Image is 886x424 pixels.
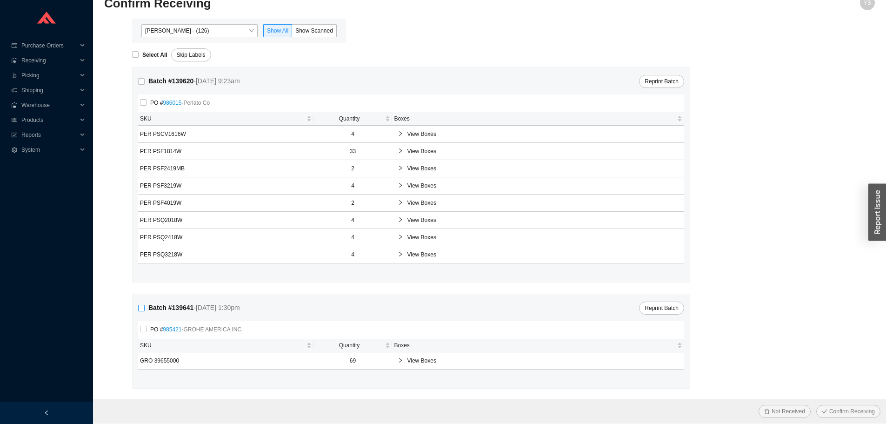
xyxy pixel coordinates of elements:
[140,114,305,123] span: SKU
[315,114,384,123] span: Quantity
[392,339,684,352] th: Boxes sortable
[21,68,77,83] span: Picking
[313,212,393,229] td: 4
[394,126,682,142] div: View Boxes
[11,132,18,138] span: fund
[44,410,49,416] span: left
[21,83,77,98] span: Shipping
[21,113,77,128] span: Products
[21,53,77,68] span: Receiving
[394,341,675,350] span: Boxes
[295,27,333,34] span: Show Scanned
[394,229,682,246] div: View Boxes
[11,117,18,123] span: read
[171,48,211,61] button: Skip Labels
[313,177,393,195] td: 4
[21,98,77,113] span: Warehouse
[138,143,313,160] td: PER PSF1814W
[407,250,679,259] span: View Boxes
[147,325,246,334] span: PO # -
[407,164,679,173] span: View Boxes
[138,229,313,246] td: PER PSQ2418W
[394,143,682,160] div: View Boxes
[138,212,313,229] td: PER PSQ2018W
[267,27,288,34] span: Show All
[398,234,403,240] span: right
[315,341,384,350] span: Quantity
[313,339,393,352] th: Quantity sortable
[313,195,393,212] td: 2
[407,198,679,208] span: View Boxes
[645,303,679,313] span: Reprint Batch
[398,217,403,222] span: right
[394,160,682,177] div: View Boxes
[398,182,403,188] span: right
[816,405,880,418] button: checkConfirm Receiving
[138,339,313,352] th: SKU sortable
[313,160,393,177] td: 2
[147,98,213,108] span: PO # -
[398,131,403,136] span: right
[138,177,313,195] td: PER PSF3219W
[183,326,243,333] span: GROHE AMERICA INC.
[140,341,305,350] span: SKU
[313,246,393,263] td: 4
[21,38,77,53] span: Purchase Orders
[138,352,313,370] td: GRO 39655000
[313,112,393,126] th: Quantity sortable
[394,114,675,123] span: Boxes
[394,195,682,211] div: View Boxes
[394,246,682,263] div: View Boxes
[193,77,240,85] span: - [DATE] 9:23am
[138,246,313,263] td: PER PSQ3218W
[394,352,682,369] div: View Boxes
[394,177,682,194] div: View Boxes
[21,142,77,157] span: System
[148,77,193,85] strong: Batch # 139620
[193,304,240,311] span: - [DATE] 1:30pm
[398,357,403,363] span: right
[138,160,313,177] td: PER PSF2419MB
[138,126,313,143] td: PER PSCV1616W
[183,100,210,106] span: Perlato Co
[163,326,181,333] a: 985421
[163,100,181,106] a: 986015
[407,233,679,242] span: View Boxes
[639,302,684,315] button: Reprint Batch
[392,112,684,126] th: Boxes sortable
[407,181,679,190] span: View Boxes
[21,128,77,142] span: Reports
[407,356,679,365] span: View Boxes
[645,77,679,86] span: Reprint Batch
[148,304,193,311] strong: Batch # 139641
[398,200,403,205] span: right
[407,129,679,139] span: View Boxes
[145,25,254,37] span: Yossi Siff - (126)
[313,352,393,370] td: 69
[398,165,403,171] span: right
[313,229,393,246] td: 4
[11,147,18,153] span: setting
[398,251,403,257] span: right
[398,148,403,154] span: right
[313,126,393,143] td: 4
[11,43,18,48] span: credit-card
[313,143,393,160] td: 33
[394,212,682,229] div: View Boxes
[138,112,313,126] th: SKU sortable
[177,50,206,60] span: Skip Labels
[407,215,679,225] span: View Boxes
[639,75,684,88] button: Reprint Batch
[142,52,167,58] strong: Select All
[138,195,313,212] td: PER PSF4019W
[407,147,679,156] span: View Boxes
